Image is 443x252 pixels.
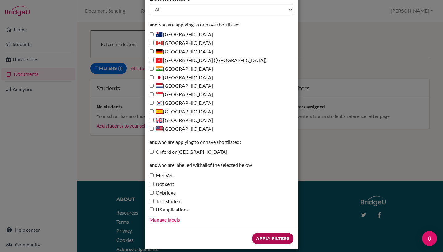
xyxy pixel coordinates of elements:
strong: and [150,139,158,145]
a: Manage labels [150,217,180,222]
span: India [156,66,163,72]
span: United Kingdom [156,117,163,123]
p: who are labelled with of the selected below [150,162,293,169]
label: Oxbridge [150,189,176,196]
label: [GEOGRAPHIC_DATA] [150,31,213,38]
input: [GEOGRAPHIC_DATA] ([GEOGRAPHIC_DATA]) [150,58,154,62]
span: Australia [156,32,163,37]
input: [GEOGRAPHIC_DATA] [150,41,154,45]
input: Apply Filters [252,233,293,244]
input: Test Student [150,199,154,203]
input: Oxbridge [150,191,154,195]
input: [GEOGRAPHIC_DATA] [150,92,154,96]
label: [GEOGRAPHIC_DATA] ([GEOGRAPHIC_DATA]) [150,57,267,64]
div: Open Intercom Messenger [422,231,437,246]
label: [GEOGRAPHIC_DATA] [150,100,213,107]
input: [GEOGRAPHIC_DATA] [150,49,154,53]
input: [GEOGRAPHIC_DATA] [150,109,154,113]
input: Oxford or [GEOGRAPHIC_DATA] [150,150,154,154]
label: Test Student [150,198,182,205]
input: [GEOGRAPHIC_DATA] [150,32,154,36]
label: Not sent [150,181,174,188]
label: [GEOGRAPHIC_DATA] [150,82,213,89]
span: Netherlands [156,83,163,89]
input: US applications [150,207,154,211]
div: who are applying to or have shortlisted: [150,139,293,156]
span: Japan [156,75,163,80]
label: [GEOGRAPHIC_DATA] [150,108,213,115]
input: MedVet [150,173,154,177]
span: Spain [156,109,163,114]
span: Canada [156,40,163,46]
input: [GEOGRAPHIC_DATA] [150,127,154,131]
label: [GEOGRAPHIC_DATA] [150,48,213,55]
strong: and [150,22,158,27]
input: [GEOGRAPHIC_DATA] [150,118,154,122]
label: [GEOGRAPHIC_DATA] [150,74,213,81]
label: [GEOGRAPHIC_DATA] [150,65,213,73]
span: Singapore [156,92,163,97]
span: Germany [156,49,163,54]
label: [GEOGRAPHIC_DATA] [150,91,213,98]
label: US applications [150,206,189,213]
label: [GEOGRAPHIC_DATA] [150,117,213,124]
span: United States of America [156,126,163,132]
div: who are applying to or have shortlisted [150,21,293,132]
span: Hong Kong (China) [156,57,163,63]
input: Not sent [150,182,154,186]
span: South Korea [156,100,163,106]
strong: all [202,162,207,168]
label: MedVet [150,172,173,179]
strong: and [150,162,158,168]
input: [GEOGRAPHIC_DATA] [150,101,154,105]
input: [GEOGRAPHIC_DATA] [150,75,154,79]
label: [GEOGRAPHIC_DATA] [150,40,213,47]
label: Oxford or [GEOGRAPHIC_DATA] [150,148,227,156]
label: [GEOGRAPHIC_DATA] [150,125,213,132]
input: [GEOGRAPHIC_DATA] [150,84,154,88]
input: [GEOGRAPHIC_DATA] [150,67,154,71]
